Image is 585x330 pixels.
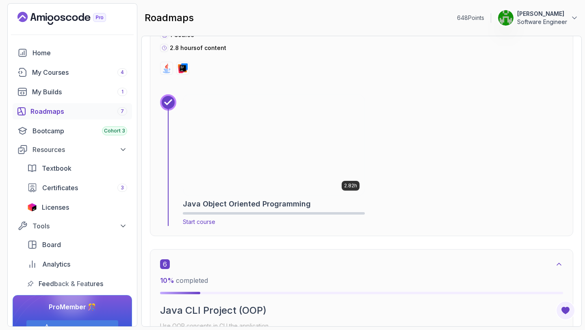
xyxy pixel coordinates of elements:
[556,301,575,320] button: Open Feedback Button
[42,163,71,173] span: Textbook
[457,14,484,22] p: 648 Points
[42,259,70,269] span: Analytics
[13,45,132,61] a: home
[162,63,171,73] img: java logo
[13,142,132,157] button: Resources
[30,106,127,116] div: Roadmaps
[104,128,125,134] span: Cohort 3
[32,87,127,97] div: My Builds
[498,10,578,26] button: user profile image[PERSON_NAME]Software Engineer
[183,94,365,226] a: Java Object Oriented Programming card2.82hJava Object Oriented ProgrammingStart course
[498,10,513,26] img: user profile image
[17,12,125,25] a: Landing page
[183,198,311,210] h2: Java Object Oriented Programming
[32,48,127,58] div: Home
[13,219,132,233] button: Tools
[32,126,127,136] div: Bootcamp
[22,180,132,196] a: certificates
[32,67,127,77] div: My Courses
[178,63,188,73] img: intellij logo
[13,103,132,119] a: roadmaps
[170,44,226,52] p: 2.8 hours of content
[39,279,103,289] span: Feedback & Features
[517,10,567,18] p: [PERSON_NAME]
[121,108,124,115] span: 7
[42,240,61,250] span: Board
[145,11,194,24] h2: roadmaps
[22,256,132,272] a: analytics
[13,84,132,100] a: builds
[160,276,208,284] span: completed
[22,276,132,292] a: feedback
[121,69,124,76] span: 4
[344,182,357,189] p: 2.82h
[22,199,132,215] a: licenses
[160,276,174,284] span: 10 %
[517,18,567,26] p: Software Engineer
[121,89,123,95] span: 1
[27,203,37,211] img: jetbrains icon
[121,185,124,191] span: 3
[179,92,369,198] img: Java Object Oriented Programming card
[13,123,132,139] a: bootcamp
[22,160,132,176] a: textbook
[42,202,69,212] span: Licenses
[160,304,563,317] h2: Java CLI Project (OOP)
[22,237,132,253] a: board
[183,218,215,225] span: Start course
[13,64,132,80] a: courses
[42,183,78,193] span: Certificates
[32,145,127,154] div: Resources
[32,221,127,231] div: Tools
[160,259,170,269] span: 6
